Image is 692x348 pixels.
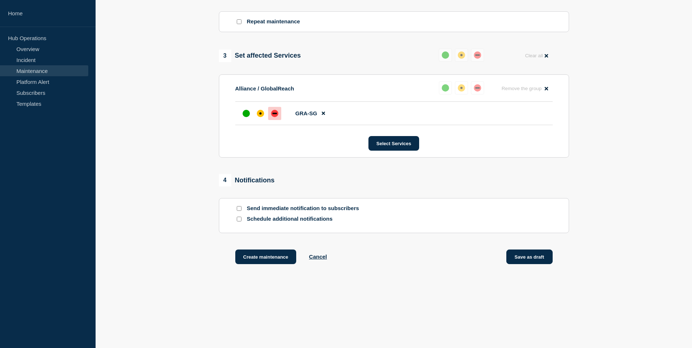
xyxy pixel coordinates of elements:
[502,86,542,91] span: Remove the group
[219,174,231,186] span: 4
[455,81,468,94] button: affected
[439,81,452,94] button: up
[474,84,481,92] div: down
[295,110,317,116] span: GRA-SG
[237,217,241,221] input: Schedule additional notifications
[521,49,552,63] button: Clear all
[257,110,264,117] div: affected
[506,250,553,264] button: Save as draft
[247,216,364,223] p: Schedule additional notifications
[237,206,241,211] input: Send immediate notification to subscribers
[368,136,419,151] button: Select Services
[237,19,241,24] input: Repeat maintenance
[219,174,275,186] div: Notifications
[247,205,364,212] p: Send immediate notification to subscribers
[474,51,481,59] div: down
[219,50,301,62] div: Set affected Services
[497,81,553,96] button: Remove the group
[219,50,231,62] span: 3
[247,18,300,25] p: Repeat maintenance
[458,51,465,59] div: affected
[271,110,278,117] div: down
[243,110,250,117] div: up
[471,49,484,62] button: down
[439,49,452,62] button: up
[442,84,449,92] div: up
[471,81,484,94] button: down
[309,254,327,260] button: Cancel
[442,51,449,59] div: up
[235,250,297,264] button: Create maintenance
[458,84,465,92] div: affected
[455,49,468,62] button: affected
[235,85,294,92] p: Alliance / GlobalReach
